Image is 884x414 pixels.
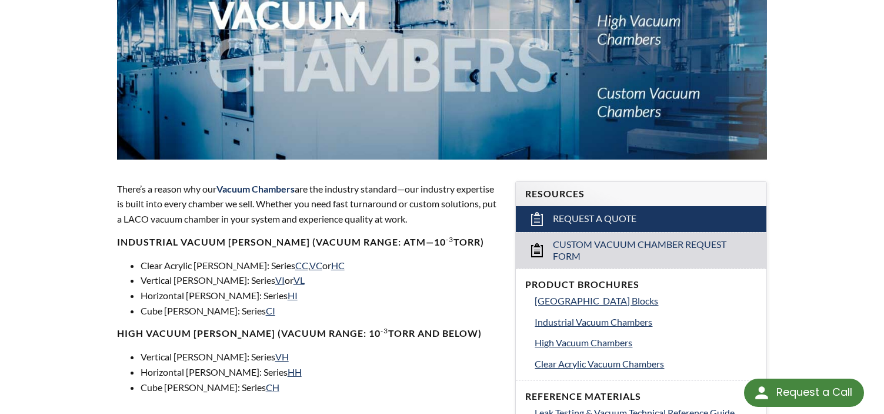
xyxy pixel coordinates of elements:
[266,305,275,316] a: CI
[141,288,502,303] li: Horizontal [PERSON_NAME]: Series
[446,235,453,244] sup: -3
[141,273,502,288] li: Vertical [PERSON_NAME]: Series or
[141,380,502,395] li: Cube [PERSON_NAME]: Series
[535,356,757,372] a: Clear Acrylic Vacuum Chambers
[141,303,502,319] li: Cube [PERSON_NAME]: Series
[117,327,502,340] h4: High Vacuum [PERSON_NAME] (Vacuum range: 10 Torr and below)
[535,293,757,309] a: [GEOGRAPHIC_DATA] Blocks
[381,326,388,335] sup: -3
[553,239,730,263] span: Custom Vacuum Chamber Request Form
[535,316,652,327] span: Industrial Vacuum Chambers
[535,337,632,348] span: High Vacuum Chambers
[141,365,502,380] li: Horizontal [PERSON_NAME]: Series
[216,183,295,194] span: Vacuum Chambers
[275,351,289,362] a: VH
[293,274,305,286] a: VL
[288,290,298,301] a: HI
[295,260,308,271] a: CC
[309,260,322,271] a: VC
[516,206,766,232] a: Request a Quote
[141,349,502,365] li: Vertical [PERSON_NAME]: Series
[535,335,757,350] a: High Vacuum Chambers
[117,236,502,249] h4: Industrial Vacuum [PERSON_NAME] (vacuum range: atm—10 Torr)
[525,390,757,403] h4: Reference Materials
[331,260,345,271] a: HC
[553,213,636,225] span: Request a Quote
[525,279,757,291] h4: Product Brochures
[535,358,664,369] span: Clear Acrylic Vacuum Chambers
[117,181,502,227] p: There’s a reason why our are the industry standard—our industry expertise is built into every cha...
[752,383,771,402] img: round button
[744,379,864,407] div: Request a Call
[525,188,757,200] h4: Resources
[266,382,279,393] a: CH
[288,366,302,377] a: HH
[776,379,852,406] div: Request a Call
[141,258,502,273] li: Clear Acrylic [PERSON_NAME]: Series , or
[275,274,285,286] a: VI
[535,314,757,330] a: Industrial Vacuum Chambers
[535,295,658,306] span: [GEOGRAPHIC_DATA] Blocks
[516,232,766,269] a: Custom Vacuum Chamber Request Form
